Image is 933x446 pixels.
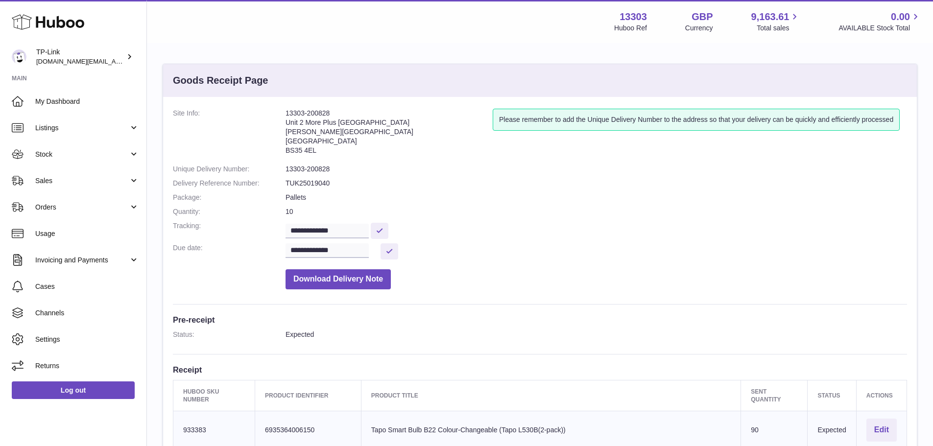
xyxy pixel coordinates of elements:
span: Stock [35,150,129,159]
span: 9,163.61 [751,10,789,23]
dt: Due date: [173,243,286,259]
span: Invoicing and Payments [35,256,129,265]
span: Orders [35,203,129,212]
div: Huboo Ref [614,23,647,33]
span: Channels [35,308,139,318]
dt: Package: [173,193,286,202]
span: Listings [35,123,129,133]
span: Cases [35,282,139,291]
dd: Expected [286,330,907,339]
dt: Unique Delivery Number: [173,164,286,174]
span: My Dashboard [35,97,139,106]
div: Please remember to add the Unique Delivery Number to the address so that your delivery can be qui... [493,109,900,131]
th: Sent Quantity [741,380,808,411]
dt: Delivery Reference Number: [173,179,286,188]
dt: Site Info: [173,109,286,160]
th: Product Identifier [255,380,361,411]
h3: Goods Receipt Page [173,74,268,87]
button: Edit [866,419,897,442]
th: Product title [361,380,741,411]
span: Settings [35,335,139,344]
dt: Tracking: [173,221,286,238]
div: TP-Link [36,47,124,66]
img: purchase.uk@tp-link.com [12,49,26,64]
h3: Receipt [173,364,907,375]
dd: TUK25019040 [286,179,907,188]
button: Download Delivery Note [286,269,391,289]
address: 13303-200828 Unit 2 More Plus [GEOGRAPHIC_DATA] [PERSON_NAME][GEOGRAPHIC_DATA] [GEOGRAPHIC_DATA] ... [286,109,493,160]
a: 0.00 AVAILABLE Stock Total [838,10,921,33]
h3: Pre-receipt [173,314,907,325]
div: Currency [685,23,713,33]
span: 0.00 [891,10,910,23]
span: Total sales [757,23,800,33]
th: Status [808,380,856,411]
a: 9,163.61 Total sales [751,10,801,33]
a: Log out [12,381,135,399]
dt: Status: [173,330,286,339]
strong: 13303 [620,10,647,23]
dd: Pallets [286,193,907,202]
th: Huboo SKU Number [173,380,255,411]
span: Sales [35,176,129,186]
dd: 13303-200828 [286,164,907,174]
dt: Quantity: [173,207,286,216]
th: Actions [856,380,907,411]
span: Returns [35,361,139,371]
span: [DOMAIN_NAME][EMAIL_ADDRESS][DOMAIN_NAME] [36,57,195,65]
span: AVAILABLE Stock Total [838,23,921,33]
span: Usage [35,229,139,238]
strong: GBP [692,10,713,23]
dd: 10 [286,207,907,216]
